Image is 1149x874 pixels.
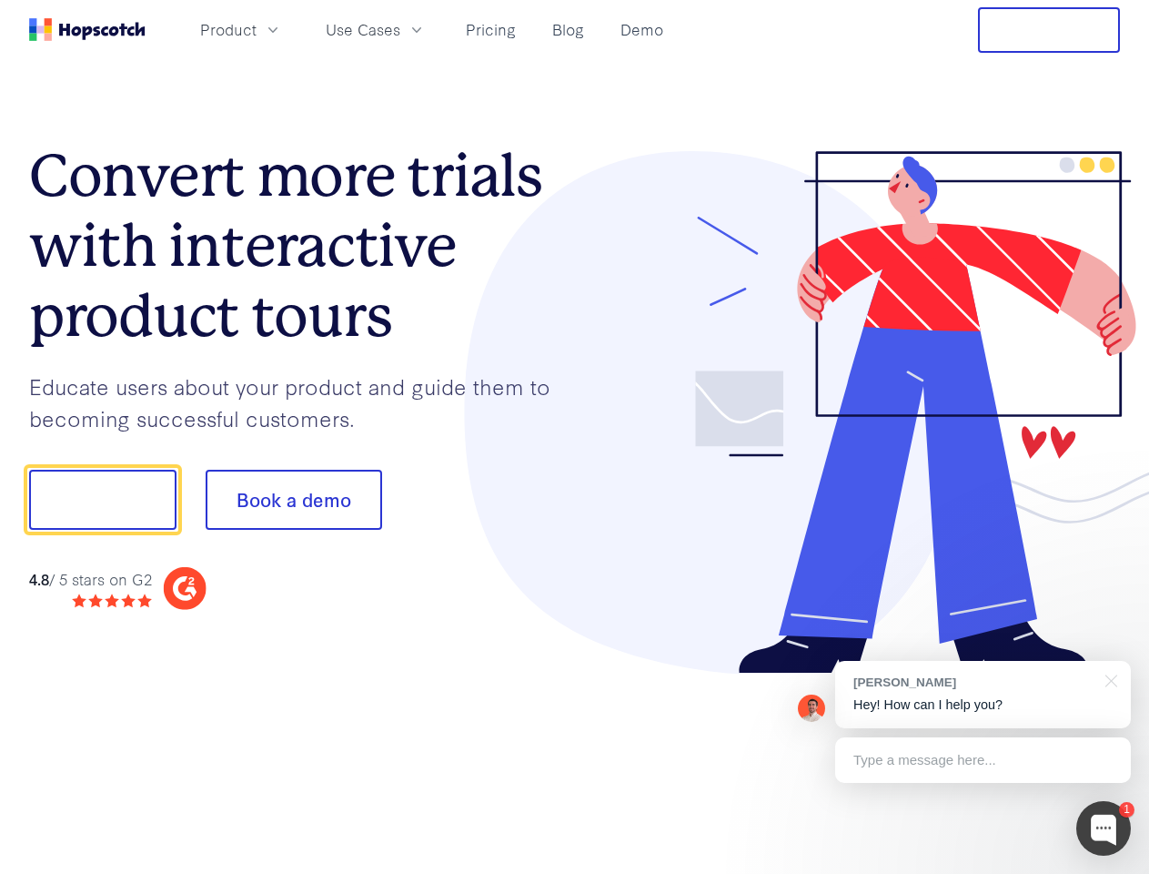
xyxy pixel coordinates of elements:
p: Hey! How can I help you? [853,696,1113,715]
span: Product [200,18,257,41]
div: Type a message here... [835,737,1131,783]
a: Demo [613,15,670,45]
button: Book a demo [206,470,382,530]
a: Blog [545,15,591,45]
span: Use Cases [326,18,400,41]
a: Pricing [459,15,523,45]
button: Product [189,15,293,45]
p: Educate users about your product and guide them to becoming successful customers. [29,371,575,433]
div: 1 [1119,802,1134,818]
button: Free Trial [978,7,1120,53]
strong: 4.8 [29,568,49,589]
div: / 5 stars on G2 [29,568,152,591]
div: [PERSON_NAME] [853,674,1094,691]
button: Show me! [29,470,176,530]
button: Use Cases [315,15,437,45]
img: Mark Spera [798,695,825,722]
h1: Convert more trials with interactive product tours [29,141,575,351]
a: Home [29,18,146,41]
